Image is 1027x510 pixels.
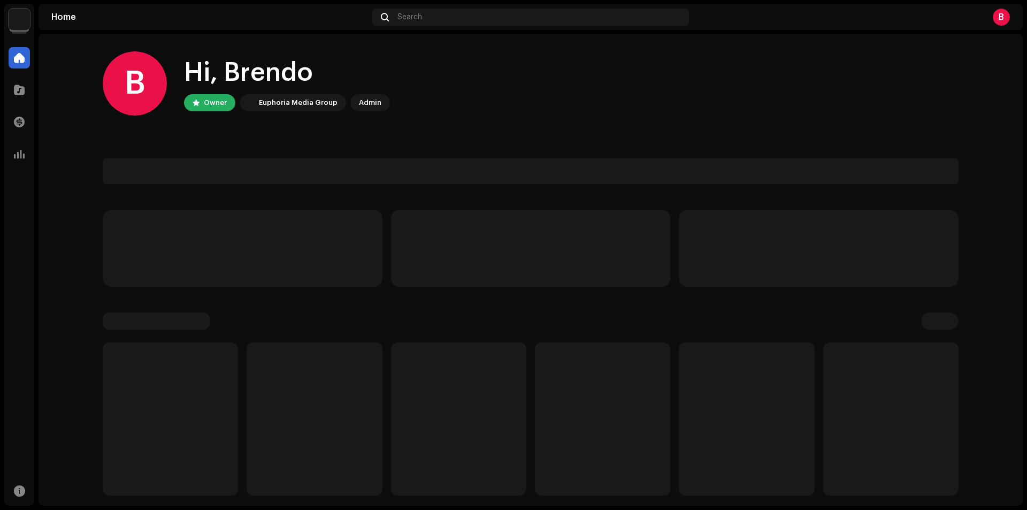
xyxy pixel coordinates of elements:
div: B [103,51,167,116]
div: Euphoria Media Group [259,96,338,109]
div: Owner [204,96,227,109]
div: B [993,9,1010,26]
img: de0d2825-999c-4937-b35a-9adca56ee094 [242,96,255,109]
div: Hi, Brendo [184,56,390,90]
span: Search [397,13,422,21]
div: Home [51,13,368,21]
div: Admin [359,96,381,109]
img: de0d2825-999c-4937-b35a-9adca56ee094 [9,9,30,30]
